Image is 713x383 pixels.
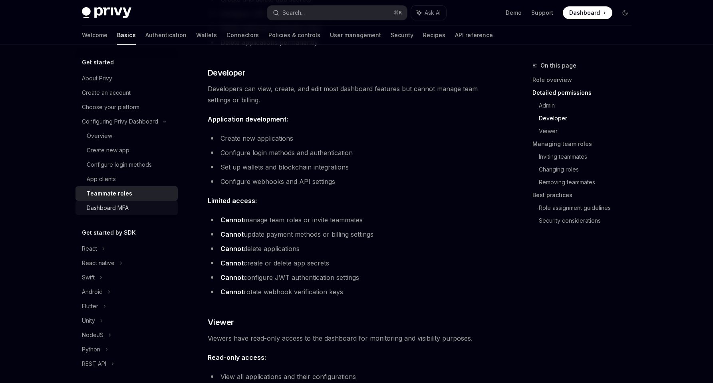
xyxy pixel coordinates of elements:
div: Dashboard MFA [87,203,129,213]
span: Dashboard [569,9,600,17]
a: About Privy [75,71,178,86]
a: App clients [75,172,178,186]
a: Teammate roles [75,186,178,201]
h5: Get started [82,58,114,67]
strong: Limited access: [208,197,257,205]
span: Viewer [208,317,234,328]
li: Set up wallets and blockchain integrations [208,162,496,173]
a: Security [391,26,413,45]
a: Dashboard MFA [75,201,178,215]
a: Dashboard [563,6,612,19]
div: Android [82,287,103,297]
li: configure JWT authentication settings [208,272,496,283]
a: Removing teammates [539,176,638,189]
li: manage team roles or invite teammates [208,214,496,225]
a: Managing team roles [532,138,638,150]
a: Welcome [82,26,107,45]
div: Search... [282,8,305,18]
strong: Read-only access: [208,353,266,361]
a: Create an account [75,86,178,100]
strong: Cannot [220,288,244,296]
div: Swift [82,273,95,282]
a: Policies & controls [268,26,320,45]
a: Inviting teammates [539,150,638,163]
div: REST API [82,359,106,369]
div: App clients [87,174,116,184]
a: Support [531,9,553,17]
a: Configure login methods [75,158,178,172]
span: ⌘ K [394,10,402,16]
li: Create new applications [208,133,496,144]
a: Viewer [539,125,638,138]
span: Viewers have read-only access to the dashboard for monitoring and visibility purposes. [208,333,496,344]
li: update payment methods or billing settings [208,229,496,240]
a: Wallets [196,26,217,45]
a: Security considerations [539,214,638,227]
a: Recipes [423,26,445,45]
div: About Privy [82,74,112,83]
span: Developers can view, create, and edit most dashboard features but cannot manage team settings or ... [208,83,496,106]
div: Unity [82,316,95,325]
a: API reference [455,26,493,45]
a: Best practices [532,189,638,201]
div: Choose your platform [82,102,139,112]
a: User management [330,26,381,45]
div: Overview [87,131,112,141]
strong: Cannot [220,230,244,238]
a: Create new app [75,143,178,158]
div: NodeJS [82,330,103,340]
li: delete applications [208,243,496,254]
div: Configure login methods [87,160,152,170]
h5: Get started by SDK [82,228,136,237]
li: View all applications and their configurations [208,371,496,382]
div: React native [82,258,115,268]
a: Changing roles [539,163,638,176]
div: React [82,244,97,253]
div: Create new app [87,146,129,155]
span: Developer [208,67,246,78]
div: Flutter [82,301,98,311]
button: Ask AI [411,6,446,20]
span: Ask AI [425,9,441,17]
a: Choose your platform [75,100,178,114]
div: Configuring Privy Dashboard [82,117,158,126]
div: Create an account [82,88,131,98]
a: Developer [539,112,638,125]
a: Basics [117,26,136,45]
a: Role assignment guidelines [539,201,638,214]
a: Admin [539,99,638,112]
li: rotate webhook verification keys [208,286,496,297]
button: Search...⌘K [267,6,407,20]
li: Configure webhooks and API settings [208,176,496,187]
strong: Cannot [220,259,244,267]
strong: Application development: [208,115,288,123]
img: dark logo [82,7,131,18]
span: On this page [540,61,576,70]
a: Detailed permissions [532,86,638,99]
li: Configure login methods and authentication [208,147,496,158]
a: Role overview [532,74,638,86]
button: Toggle dark mode [619,6,632,19]
a: Overview [75,129,178,143]
div: Python [82,345,100,354]
div: Teammate roles [87,189,132,198]
a: Demo [506,9,522,17]
strong: Cannot [220,273,244,281]
strong: Cannot [220,216,244,224]
a: Authentication [145,26,187,45]
a: Connectors [226,26,259,45]
li: create or delete app secrets [208,257,496,269]
strong: Cannot [220,245,244,253]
